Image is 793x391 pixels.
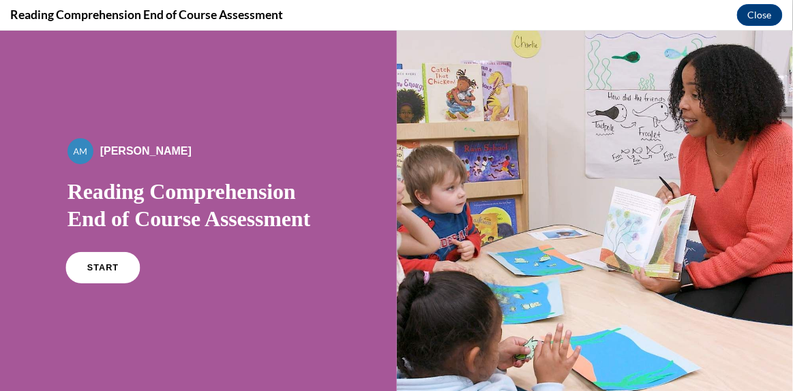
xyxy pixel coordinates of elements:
[737,4,783,26] button: Close
[87,232,119,243] span: START
[65,221,140,253] a: START
[100,114,192,126] span: [PERSON_NAME]
[68,147,329,202] h1: Reading Comprehension End of Course Assessment
[10,6,283,23] h4: Reading Comprehension End of Course Assessment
